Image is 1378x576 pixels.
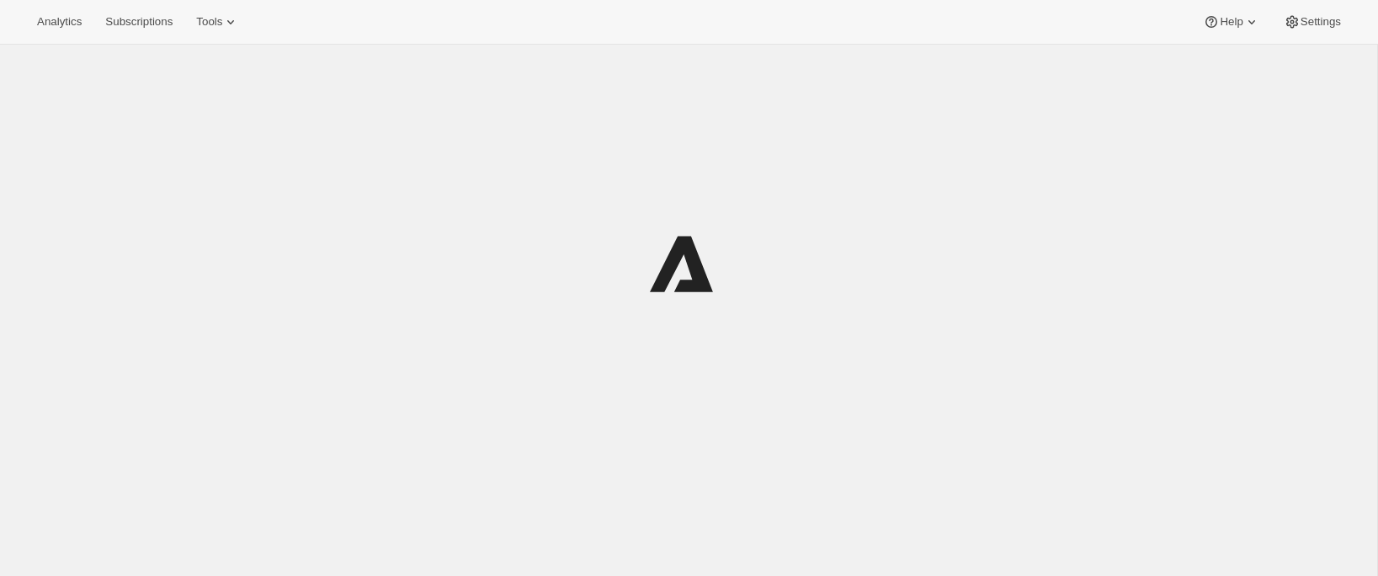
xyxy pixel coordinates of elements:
[1301,15,1341,29] span: Settings
[37,15,82,29] span: Analytics
[95,10,183,34] button: Subscriptions
[1220,15,1242,29] span: Help
[1274,10,1351,34] button: Settings
[1193,10,1269,34] button: Help
[105,15,173,29] span: Subscriptions
[186,10,249,34] button: Tools
[27,10,92,34] button: Analytics
[196,15,222,29] span: Tools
